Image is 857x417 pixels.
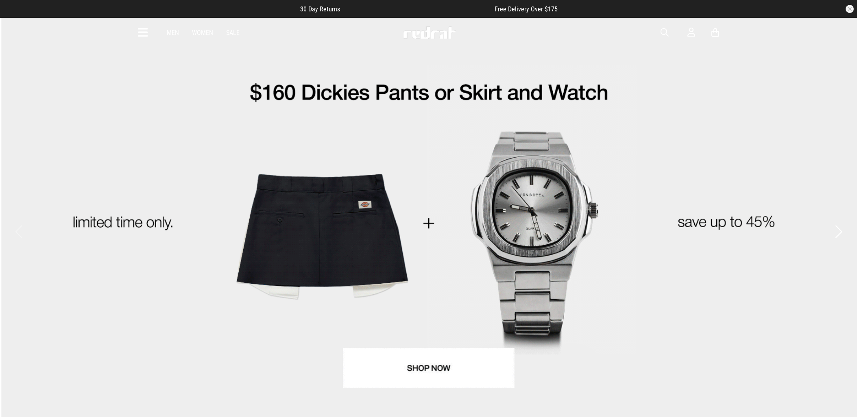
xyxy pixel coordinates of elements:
iframe: Customer reviews powered by Trustpilot [356,5,478,13]
span: 30 Day Returns [300,5,340,13]
a: Sale [226,29,240,37]
span: Free Delivery Over $175 [495,5,558,13]
button: Previous slide [13,223,24,241]
img: Redrat logo [403,26,456,39]
button: Next slide [833,223,844,241]
a: Women [192,29,213,37]
a: Men [167,29,179,37]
